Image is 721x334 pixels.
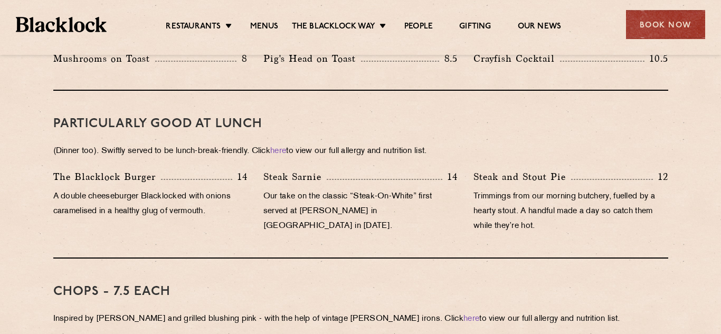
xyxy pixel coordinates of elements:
img: BL_Textured_Logo-footer-cropped.svg [16,17,107,32]
a: Gifting [459,22,491,33]
a: here [270,147,286,155]
p: Pig's Head on Toast [263,51,361,66]
a: Restaurants [166,22,221,33]
a: The Blacklock Way [292,22,375,33]
p: 12 [653,170,668,184]
p: 10.5 [644,52,668,65]
a: Menus [250,22,279,33]
p: A double cheeseburger Blacklocked with onions caramelised in a healthy glug of vermouth. [53,189,248,219]
h3: PARTICULARLY GOOD AT LUNCH [53,117,668,131]
p: Crayfish Cocktail [473,51,560,66]
p: The Blacklock Burger [53,169,161,184]
p: Inspired by [PERSON_NAME] and grilled blushing pink - with the help of vintage [PERSON_NAME] iron... [53,312,668,327]
h3: Chops - 7.5 each [53,285,668,299]
a: People [404,22,433,33]
p: Trimmings from our morning butchery, fuelled by a hearty stout. A handful made a day so catch the... [473,189,668,234]
p: 8 [236,52,248,65]
p: Mushrooms on Toast [53,51,155,66]
div: Book Now [626,10,705,39]
p: (Dinner too). Swiftly served to be lunch-break-friendly. Click to view our full allergy and nutri... [53,144,668,159]
p: Our take on the classic “Steak-On-White” first served at [PERSON_NAME] in [GEOGRAPHIC_DATA] in [D... [263,189,458,234]
p: 8.5 [439,52,458,65]
p: 14 [232,170,248,184]
a: Our News [518,22,562,33]
p: 14 [442,170,458,184]
a: here [463,315,479,323]
p: Steak and Stout Pie [473,169,571,184]
p: Steak Sarnie [263,169,327,184]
